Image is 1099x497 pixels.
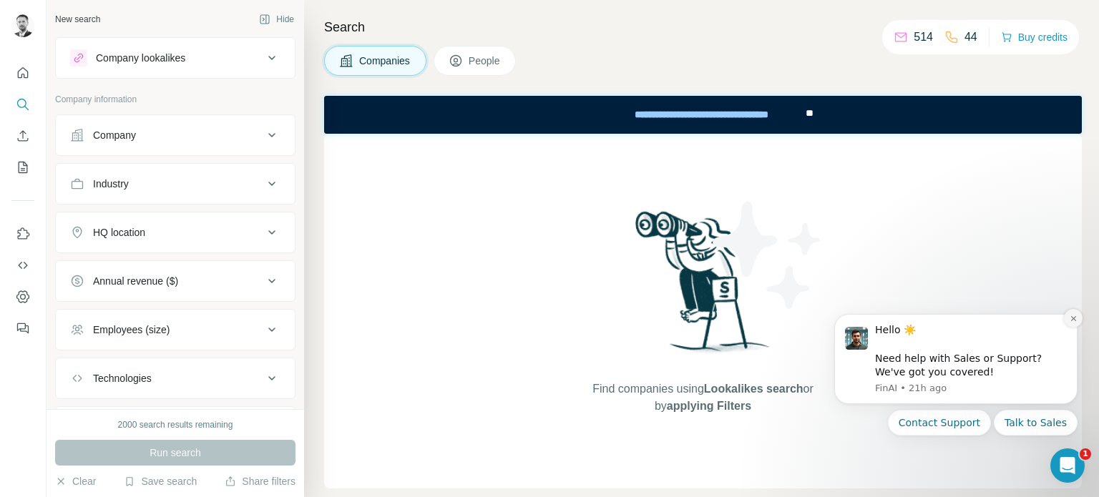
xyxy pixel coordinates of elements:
iframe: Intercom notifications message [813,297,1099,490]
button: Company lookalikes [56,41,295,75]
button: Employees (size) [56,313,295,347]
button: Quick start [11,60,34,86]
button: Quick reply: Talk to Sales [181,113,265,139]
button: Search [11,92,34,117]
span: People [469,54,502,68]
span: Companies [359,54,411,68]
button: Use Surfe API [11,252,34,278]
div: Company [93,128,136,142]
div: HQ location [93,225,145,240]
div: Annual revenue ($) [93,274,178,288]
button: Enrich CSV [11,123,34,149]
span: Lookalikes search [704,383,804,395]
p: 514 [914,29,933,46]
button: My lists [11,154,34,180]
p: 44 [964,29,977,46]
button: Annual revenue ($) [56,264,295,298]
div: New search [55,13,100,26]
img: Avatar [11,14,34,37]
span: 1 [1080,448,1091,460]
iframe: Intercom live chat [1050,448,1085,483]
div: Industry [93,177,129,191]
button: Dashboard [11,284,34,310]
button: Use Surfe on LinkedIn [11,221,34,247]
button: Technologies [56,361,295,395]
button: Hide [249,9,304,30]
div: Hello ☀️ ​ Need help with Sales or Support? We've got you covered! [62,26,254,82]
button: Share filters [225,474,295,488]
img: Surfe Illustration - Stars [703,191,832,320]
span: applying Filters [667,400,751,412]
iframe: Banner [324,96,1082,134]
button: Quick reply: Contact Support [75,113,178,139]
div: Employees (size) [93,323,170,337]
span: Find companies using or by [588,380,817,415]
p: Company information [55,93,295,106]
button: Industry [56,167,295,201]
button: Feedback [11,315,34,341]
img: Profile image for FinAI [32,30,55,53]
button: Buy credits [1001,27,1068,47]
div: Quick reply options [21,113,265,139]
button: Dismiss notification [251,12,270,31]
button: Save search [124,474,197,488]
div: message notification from FinAI, 21h ago. Hello ☀️ ​ Need help with Sales or Support? We've got y... [21,17,265,107]
img: Surfe Illustration - Woman searching with binoculars [629,207,778,367]
div: Company lookalikes [96,51,185,65]
h4: Search [324,17,1082,37]
p: Message from FinAI, sent 21h ago [62,85,254,98]
div: Message content [62,26,254,82]
button: Company [56,118,295,152]
div: 2000 search results remaining [118,418,233,431]
div: Technologies [93,371,152,385]
button: HQ location [56,215,295,250]
button: Clear [55,474,96,488]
